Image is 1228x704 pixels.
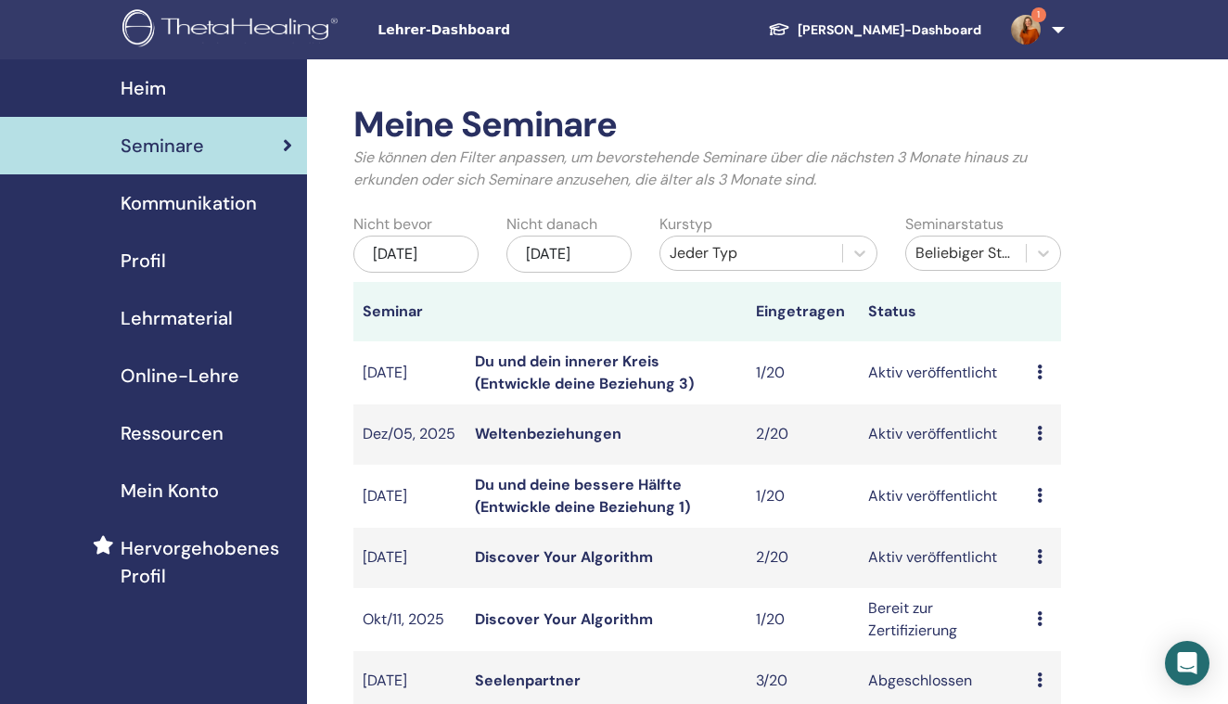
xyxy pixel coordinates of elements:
[768,21,790,37] img: graduation-cap-white.svg
[121,534,292,590] span: Hervorgehobenes Profil
[353,341,466,404] td: [DATE]
[475,352,694,393] a: Du und dein innerer Kreis (Entwickle deine Beziehung 3)
[859,404,1028,465] td: Aktiv veröffentlicht
[353,147,1061,191] p: Sie können den Filter anpassen, um bevorstehende Seminare über die nächsten 3 Monate hinaus zu er...
[475,547,653,567] a: Discover Your Algorithm
[1011,15,1041,45] img: default.jpg
[747,588,859,651] td: 1/20
[353,528,466,588] td: [DATE]
[353,404,466,465] td: Dez/05, 2025
[859,588,1028,651] td: Bereit zur Zertifizierung
[506,213,597,236] label: Nicht danach
[659,213,712,236] label: Kurstyp
[353,588,466,651] td: Okt/11, 2025
[121,247,166,275] span: Profil
[475,475,690,517] a: Du und deine bessere Hälfte (Entwickle deine Beziehung 1)
[753,13,996,47] a: [PERSON_NAME]-Dashboard
[1031,7,1046,22] span: 1
[859,282,1028,341] th: Status
[475,609,653,629] a: Discover Your Algorithm
[506,236,632,273] div: [DATE]
[121,419,224,447] span: Ressourcen
[475,424,621,443] a: Weltenbeziehungen
[859,528,1028,588] td: Aktiv veröffentlicht
[859,341,1028,404] td: Aktiv veröffentlicht
[353,282,466,341] th: Seminar
[353,465,466,528] td: [DATE]
[475,671,581,690] a: Seelenpartner
[747,282,859,341] th: Eingetragen
[121,362,239,390] span: Online-Lehre
[1165,641,1209,685] div: Open Intercom Messenger
[122,9,344,51] img: logo.png
[353,104,1061,147] h2: Meine Seminare
[353,236,479,273] div: [DATE]
[915,242,1017,264] div: Beliebiger Status
[121,189,257,217] span: Kommunikation
[747,528,859,588] td: 2/20
[747,341,859,404] td: 1/20
[121,304,233,332] span: Lehrmaterial
[747,465,859,528] td: 1/20
[353,213,432,236] label: Nicht bevor
[905,213,1004,236] label: Seminarstatus
[377,20,656,40] span: Lehrer-Dashboard
[121,132,204,160] span: Seminare
[670,242,832,264] div: Jeder Typ
[121,74,166,102] span: Heim
[121,477,219,505] span: Mein Konto
[747,404,859,465] td: 2/20
[859,465,1028,528] td: Aktiv veröffentlicht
